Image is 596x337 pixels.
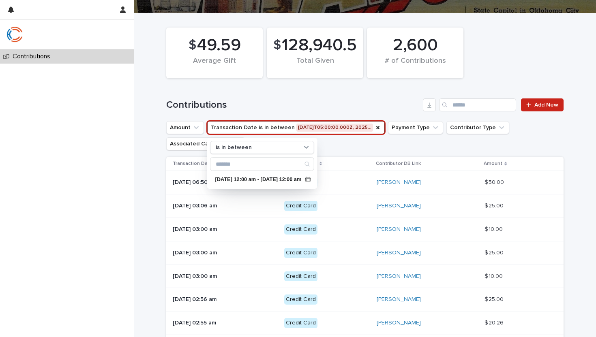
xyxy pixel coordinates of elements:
[284,224,317,235] div: Credit Card
[284,271,317,282] div: Credit Card
[485,271,504,280] p: $ 10.00
[439,98,516,111] input: Search
[377,320,421,326] a: [PERSON_NAME]
[284,318,317,328] div: Credit Card
[6,26,23,43] img: qJrBEDQOT26p5MY9181R
[377,226,421,233] a: [PERSON_NAME]
[377,273,421,280] a: [PERSON_NAME]
[485,177,506,186] p: $ 50.00
[215,177,302,182] p: [DATE] 12:00 am - [DATE] 12:00 am
[173,250,278,256] p: [DATE] 03:00 am
[9,53,57,60] p: Contributions
[166,194,564,218] tr: [DATE] 03:06 amCredit Card[PERSON_NAME] $ 25.00$ 25.00
[173,203,278,209] p: [DATE] 03:06 am
[534,102,558,108] span: Add New
[284,294,317,305] div: Credit Card
[210,173,314,186] div: [DATE] 12:00 am - [DATE] 12:00 am
[166,311,564,335] tr: [DATE] 02:55 amCredit Card[PERSON_NAME] $ 20.26$ 20.26
[485,248,505,256] p: $ 25.00
[381,57,450,74] div: # of Contributions
[166,99,420,111] h1: Contributions
[485,318,505,326] p: $ 20.26
[173,179,278,186] p: [DATE] 06:50 am
[521,98,564,111] a: Add New
[210,157,314,171] div: Search
[284,248,317,258] div: Credit Card
[284,201,317,211] div: Credit Card
[485,294,505,303] p: $ 25.00
[485,224,504,233] p: $ 10.00
[197,35,241,55] span: 49.59
[166,218,564,241] tr: [DATE] 03:00 amCredit Card[PERSON_NAME] $ 10.00$ 10.00
[180,57,249,74] div: Average Gift
[211,158,314,171] input: Search
[282,35,357,55] span: 128,940.5
[189,38,196,53] span: $
[173,296,278,303] p: [DATE] 02:56 am
[388,121,443,134] button: Payment Type
[485,201,505,209] p: $ 25.00
[166,137,245,150] button: Associated Candidates
[281,57,349,74] div: Total Given
[166,171,564,194] tr: [DATE] 06:50 amCredit Card[PERSON_NAME] $ 50.00$ 50.00
[173,226,278,233] p: [DATE] 03:00 am
[173,273,278,280] p: [DATE] 03:00 am
[166,241,564,264] tr: [DATE] 03:00 amCredit Card[PERSON_NAME] $ 25.00$ 25.00
[484,159,502,168] p: Amount
[377,203,421,209] a: [PERSON_NAME]
[446,121,509,134] button: Contributor Type
[216,144,252,151] p: is in between
[377,250,421,256] a: [PERSON_NAME]
[377,296,421,303] a: [PERSON_NAME]
[166,288,564,311] tr: [DATE] 02:56 amCredit Card[PERSON_NAME] $ 25.00$ 25.00
[273,38,281,53] span: $
[173,159,213,168] p: Transaction Date
[173,320,278,326] p: [DATE] 02:55 am
[376,159,421,168] p: Contributor DB LInk
[207,121,385,134] button: Transaction Date
[377,179,421,186] a: [PERSON_NAME]
[166,121,204,134] button: Amount
[381,35,450,55] div: 2,600
[166,264,564,288] tr: [DATE] 03:00 amCredit Card[PERSON_NAME] $ 10.00$ 10.00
